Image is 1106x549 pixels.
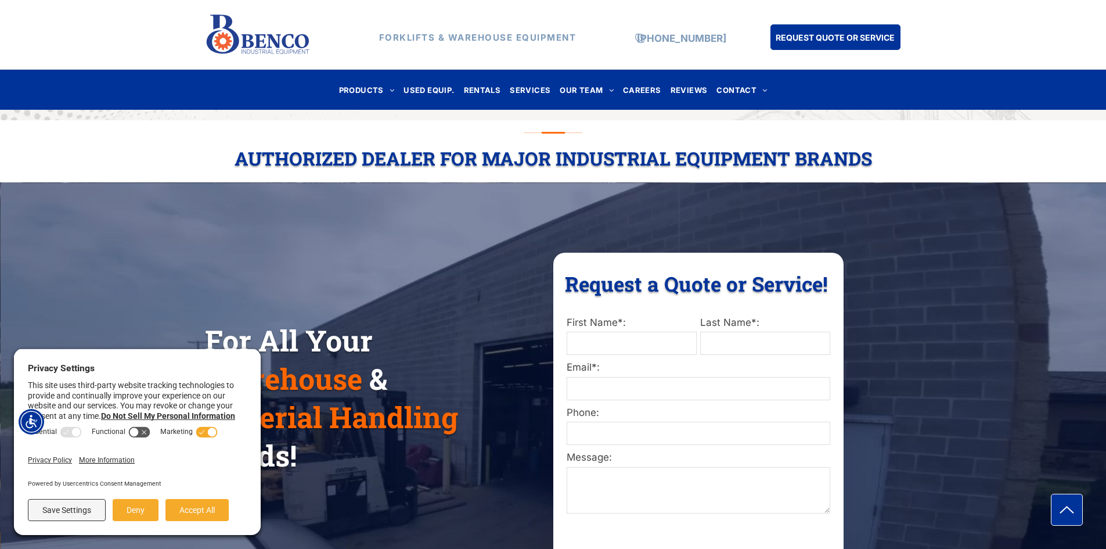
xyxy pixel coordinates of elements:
[618,82,666,98] a: CAREERS
[555,82,618,98] a: OUR TEAM
[567,406,830,421] label: Phone:
[205,360,362,398] span: Warehouse
[770,24,900,50] a: REQUEST QUOTE OR SERVICE
[19,409,44,435] div: Accessibility Menu
[505,82,555,98] a: SERVICES
[379,32,577,43] strong: FORKLIFTS & WAREHOUSE EQUIPMENT
[334,82,399,98] a: PRODUCTS
[776,27,895,48] span: REQUEST QUOTE OR SERVICE
[565,270,828,297] span: Request a Quote or Service!
[205,436,297,475] span: Needs!
[567,315,697,331] label: First Name*:
[459,82,506,98] a: RENTALS
[369,360,387,398] span: &
[637,33,726,44] a: [PHONE_NUMBER]
[666,82,712,98] a: REVIEWS
[399,82,459,98] a: USED EQUIP.
[567,450,830,465] label: Message:
[712,82,772,98] a: CONTACT
[567,360,830,375] label: Email*:
[235,146,872,171] span: Authorized Dealer For Major Industrial Equipment Brands
[205,398,458,436] span: Material Handling
[700,315,830,331] label: Last Name*:
[205,321,373,360] span: For All Your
